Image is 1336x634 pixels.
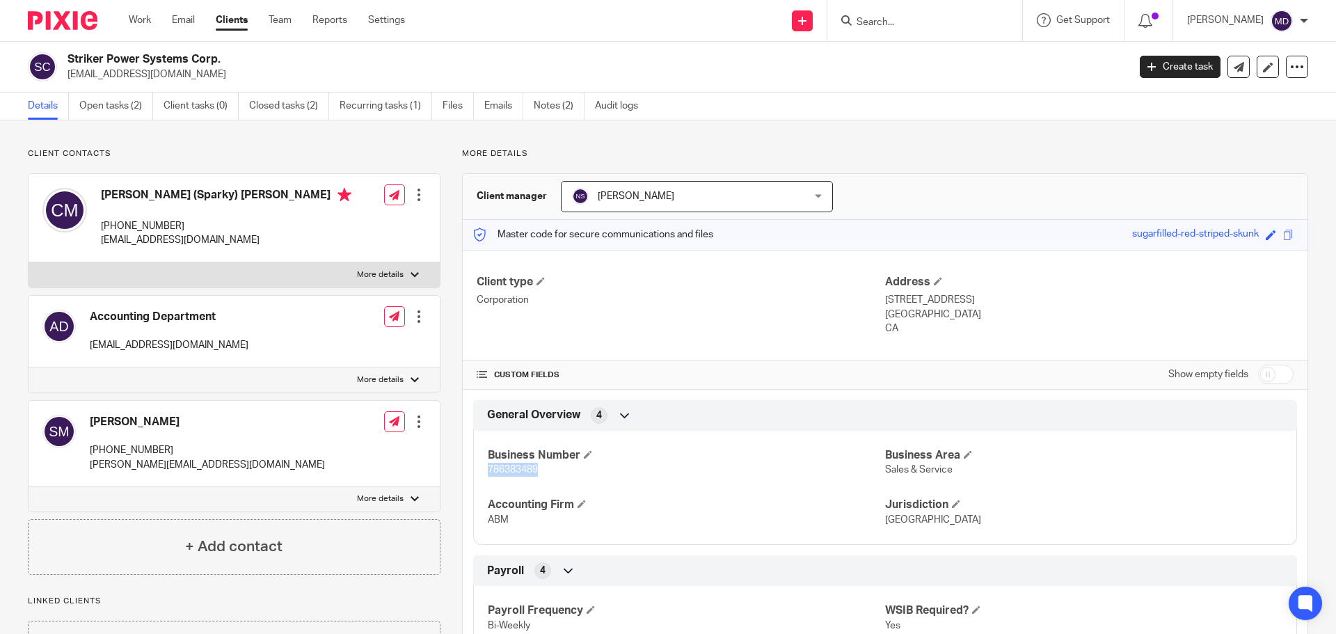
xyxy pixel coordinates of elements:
span: Payroll [487,564,524,578]
img: Pixie [28,11,97,30]
p: [EMAIL_ADDRESS][DOMAIN_NAME] [67,68,1119,81]
p: More details [357,374,404,386]
a: Create task [1140,56,1220,78]
img: svg%3E [42,188,87,232]
h4: [PERSON_NAME] (Sparky) [PERSON_NAME] [101,188,351,205]
span: 4 [540,564,546,578]
p: [PERSON_NAME] [1187,13,1264,27]
a: Files [443,93,474,120]
span: 786383489 [488,465,538,475]
span: [PERSON_NAME] [598,191,674,201]
span: Yes [885,621,900,631]
p: Master code for secure communications and files [473,228,713,241]
a: Email [172,13,195,27]
h4: Accounting Department [90,310,248,324]
img: svg%3E [1271,10,1293,32]
p: More details [357,493,404,505]
h4: Address [885,275,1294,290]
div: sugarfilled-red-striped-skunk [1132,227,1259,243]
p: [PHONE_NUMBER] [90,443,325,457]
a: Audit logs [595,93,649,120]
h4: CUSTOM FIELDS [477,370,885,381]
a: Open tasks (2) [79,93,153,120]
span: Bi-Weekly [488,621,530,631]
h2: Striker Power Systems Corp. [67,52,909,67]
h4: + Add contact [185,536,283,557]
img: svg%3E [28,52,57,81]
h3: Client manager [477,189,547,203]
h4: Accounting Firm [488,498,885,512]
a: Work [129,13,151,27]
a: Clients [216,13,248,27]
a: Team [269,13,292,27]
label: Show empty fields [1168,367,1248,381]
img: svg%3E [572,188,589,205]
p: More details [462,148,1308,159]
a: Emails [484,93,523,120]
a: Recurring tasks (1) [340,93,432,120]
span: [GEOGRAPHIC_DATA] [885,515,981,525]
span: Get Support [1056,15,1110,25]
span: ABM [488,515,509,525]
p: [STREET_ADDRESS] [885,293,1294,307]
a: Reports [312,13,347,27]
a: Client tasks (0) [164,93,239,120]
i: Primary [337,188,351,202]
p: [GEOGRAPHIC_DATA] [885,308,1294,322]
h4: Client type [477,275,885,290]
h4: Jurisdiction [885,498,1282,512]
h4: Business Area [885,448,1282,463]
span: General Overview [487,408,580,422]
a: Notes (2) [534,93,584,120]
p: [EMAIL_ADDRESS][DOMAIN_NAME] [90,338,248,352]
p: [PERSON_NAME][EMAIL_ADDRESS][DOMAIN_NAME] [90,458,325,472]
h4: [PERSON_NAME] [90,415,325,429]
p: More details [357,269,404,280]
h4: WSIB Required? [885,603,1282,618]
a: Settings [368,13,405,27]
h4: Business Number [488,448,885,463]
img: svg%3E [42,415,76,448]
p: [PHONE_NUMBER] [101,219,351,233]
span: Sales & Service [885,465,953,475]
a: Closed tasks (2) [249,93,329,120]
p: Linked clients [28,596,440,607]
input: Search [855,17,980,29]
img: svg%3E [42,310,76,343]
h4: Payroll Frequency [488,603,885,618]
p: [EMAIL_ADDRESS][DOMAIN_NAME] [101,233,351,247]
span: 4 [596,409,602,422]
p: Corporation [477,293,885,307]
p: Client contacts [28,148,440,159]
a: Details [28,93,69,120]
p: CA [885,322,1294,335]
